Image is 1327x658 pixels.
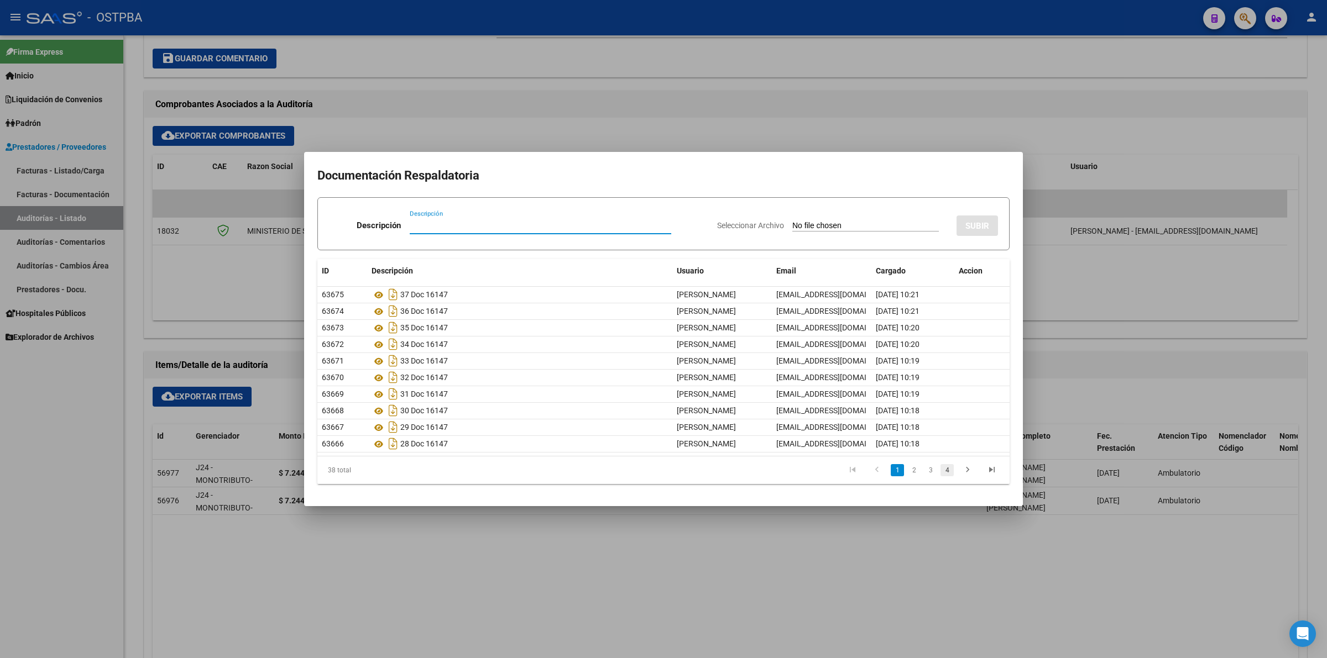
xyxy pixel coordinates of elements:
span: ID [322,266,329,275]
li: page 1 [889,461,906,480]
i: Descargar documento [386,435,400,452]
span: [EMAIL_ADDRESS][DOMAIN_NAME] [776,439,899,448]
div: 36 Doc 16147 [372,302,668,320]
a: go to previous page [866,464,887,476]
li: page 3 [922,461,939,480]
button: SUBIR [957,215,998,236]
i: Descargar documento [386,319,400,336]
datatable-header-cell: Email [772,259,871,283]
span: [DATE] 10:18 [876,423,920,431]
datatable-header-cell: Descripción [367,259,672,283]
span: [DATE] 10:19 [876,356,920,365]
div: 29 Doc 16147 [372,418,668,436]
div: 31 Doc 16147 [372,385,668,403]
span: [PERSON_NAME] [677,406,736,415]
span: [DATE] 10:19 [876,389,920,398]
span: [EMAIL_ADDRESS][DOMAIN_NAME] [776,340,899,349]
i: Descargar documento [386,369,400,386]
h2: Documentación Respaldatoria [317,165,1010,186]
span: [DATE] 10:20 [876,323,920,332]
div: 28 Doc 16147 [372,435,668,452]
i: Descargar documento [386,302,400,320]
span: [DATE] 10:18 [876,406,920,415]
span: [EMAIL_ADDRESS][DOMAIN_NAME] [776,423,899,431]
span: Usuario [677,266,704,275]
span: 63670 [322,373,344,382]
div: 33 Doc 16147 [372,352,668,370]
span: [EMAIL_ADDRESS][DOMAIN_NAME] [776,323,899,332]
datatable-header-cell: Accion [954,259,1010,283]
div: 38 total [317,456,454,484]
span: [EMAIL_ADDRESS][DOMAIN_NAME] [776,389,899,398]
span: [DATE] 10:20 [876,340,920,349]
span: SUBIR [965,221,989,231]
div: 32 Doc 16147 [372,369,668,386]
span: [DATE] 10:18 [876,439,920,448]
span: [PERSON_NAME] [677,423,736,431]
div: 35 Doc 16147 [372,319,668,336]
span: Seleccionar Archivo [717,221,784,230]
a: go to last page [981,464,1002,476]
span: [PERSON_NAME] [677,340,736,349]
a: 4 [941,464,954,476]
span: [PERSON_NAME] [677,389,736,398]
span: Email [776,266,796,275]
a: 2 [907,464,921,476]
span: [PERSON_NAME] [677,439,736,448]
p: Descripción [357,219,401,232]
li: page 4 [939,461,955,480]
span: [PERSON_NAME] [677,356,736,365]
datatable-header-cell: Usuario [672,259,772,283]
span: 63675 [322,290,344,299]
span: 63667 [322,423,344,431]
span: 63674 [322,307,344,315]
span: 63673 [322,323,344,332]
span: [PERSON_NAME] [677,290,736,299]
span: [PERSON_NAME] [677,323,736,332]
span: [PERSON_NAME] [677,307,736,315]
i: Descargar documento [386,286,400,303]
div: Open Intercom Messenger [1289,620,1316,647]
span: [EMAIL_ADDRESS][DOMAIN_NAME] [776,373,899,382]
i: Descargar documento [386,402,400,419]
span: 63669 [322,389,344,398]
span: [DATE] 10:21 [876,307,920,315]
div: 34 Doc 16147 [372,335,668,353]
a: 3 [924,464,937,476]
span: Descripción [372,266,413,275]
span: 63666 [322,439,344,448]
span: Cargado [876,266,906,275]
datatable-header-cell: ID [317,259,367,283]
i: Descargar documento [386,385,400,403]
a: go to first page [842,464,863,476]
i: Descargar documento [386,335,400,353]
a: go to next page [957,464,978,476]
span: 63668 [322,406,344,415]
span: [DATE] 10:19 [876,373,920,382]
div: 30 Doc 16147 [372,402,668,419]
span: [EMAIL_ADDRESS][DOMAIN_NAME] [776,307,899,315]
div: 37 Doc 16147 [372,286,668,303]
span: [DATE] 10:21 [876,290,920,299]
span: [EMAIL_ADDRESS][DOMAIN_NAME] [776,406,899,415]
i: Descargar documento [386,418,400,436]
i: Descargar documento [386,352,400,370]
datatable-header-cell: Cargado [871,259,954,283]
span: 63672 [322,340,344,349]
a: 1 [891,464,904,476]
span: [EMAIL_ADDRESS][DOMAIN_NAME] [776,290,899,299]
span: Accion [959,266,983,275]
span: [PERSON_NAME] [677,373,736,382]
li: page 2 [906,461,922,480]
span: [EMAIL_ADDRESS][DOMAIN_NAME] [776,356,899,365]
span: 63671 [322,356,344,365]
